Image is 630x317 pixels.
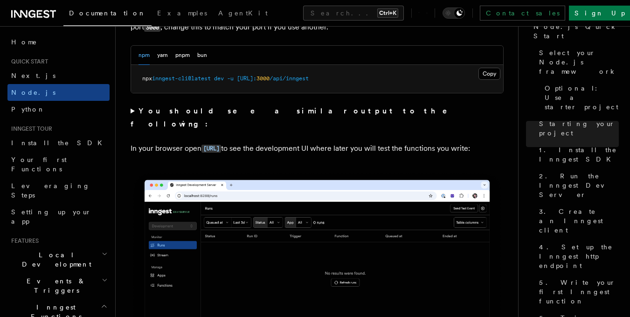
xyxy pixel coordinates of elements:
span: 1. Install the Inngest SDK [539,145,619,164]
a: 5. Write your first Inngest function [535,274,619,310]
span: Events & Triggers [7,276,102,295]
span: 5. Write your first Inngest function [539,278,619,306]
span: Inngest tour [7,125,52,133]
span: AgentKit [218,9,268,17]
a: Documentation [63,3,152,26]
a: Contact sales [480,6,565,21]
span: Leveraging Steps [11,182,90,199]
span: 2. Run the Inngest Dev Server [539,171,619,199]
code: [URL] [201,145,221,153]
code: 3000 [144,24,160,32]
button: yarn [157,46,168,65]
a: Setting up your app [7,204,110,230]
summary: You should see a similar output to the following: [131,105,504,131]
span: Optional: Use a starter project [545,84,619,112]
a: Install the SDK [7,134,110,151]
span: Documentation [69,9,146,17]
span: Node.js Quick Start [533,22,619,41]
a: Python [7,101,110,118]
span: Select your Node.js framework [539,48,619,76]
a: 3. Create an Inngest client [535,203,619,239]
span: 3000 [256,75,270,82]
span: inngest-cli@latest [152,75,211,82]
a: Leveraging Steps [7,177,110,204]
button: Local Development [7,247,110,273]
span: -u [227,75,234,82]
kbd: Ctrl+K [377,8,398,18]
span: Home [11,37,37,47]
a: Select your Node.js framework [535,44,619,80]
a: Your first Functions [7,151,110,177]
span: 4. Set up the Inngest http endpoint [539,242,619,270]
button: Search...Ctrl+K [303,6,404,21]
button: Events & Triggers [7,273,110,299]
p: In your browser open to see the development UI where later you will test the functions you write: [131,142,504,155]
button: bun [197,46,207,65]
span: /api/inngest [270,75,309,82]
a: [URL] [201,144,221,153]
span: dev [214,75,224,82]
button: pnpm [175,46,190,65]
a: Examples [152,3,213,25]
span: npx [142,75,152,82]
span: Node.js [11,89,55,96]
span: Examples [157,9,207,17]
span: Install the SDK [11,139,108,147]
a: 2. Run the Inngest Dev Server [535,168,619,203]
a: 1. Install the Inngest SDK [535,141,619,168]
strong: You should see a similar output to the following: [131,106,460,128]
a: Node.js [7,84,110,101]
span: Local Development [7,250,102,269]
span: Next.js [11,72,55,79]
span: 3. Create an Inngest client [539,207,619,235]
button: npm [138,46,150,65]
a: 4. Set up the Inngest http endpoint [535,239,619,274]
button: Toggle dark mode [443,7,465,19]
a: Starting your project [535,115,619,141]
span: Starting your project [539,119,619,138]
a: Node.js Quick Start [530,18,619,44]
span: Features [7,237,39,245]
a: Home [7,34,110,50]
a: Optional: Use a starter project [541,80,619,115]
a: AgentKit [213,3,273,25]
span: Quick start [7,58,48,65]
a: Next.js [7,67,110,84]
button: Copy [478,68,500,80]
span: Setting up your app [11,208,91,225]
span: Python [11,106,45,113]
span: Your first Functions [11,156,67,173]
span: [URL]: [237,75,256,82]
